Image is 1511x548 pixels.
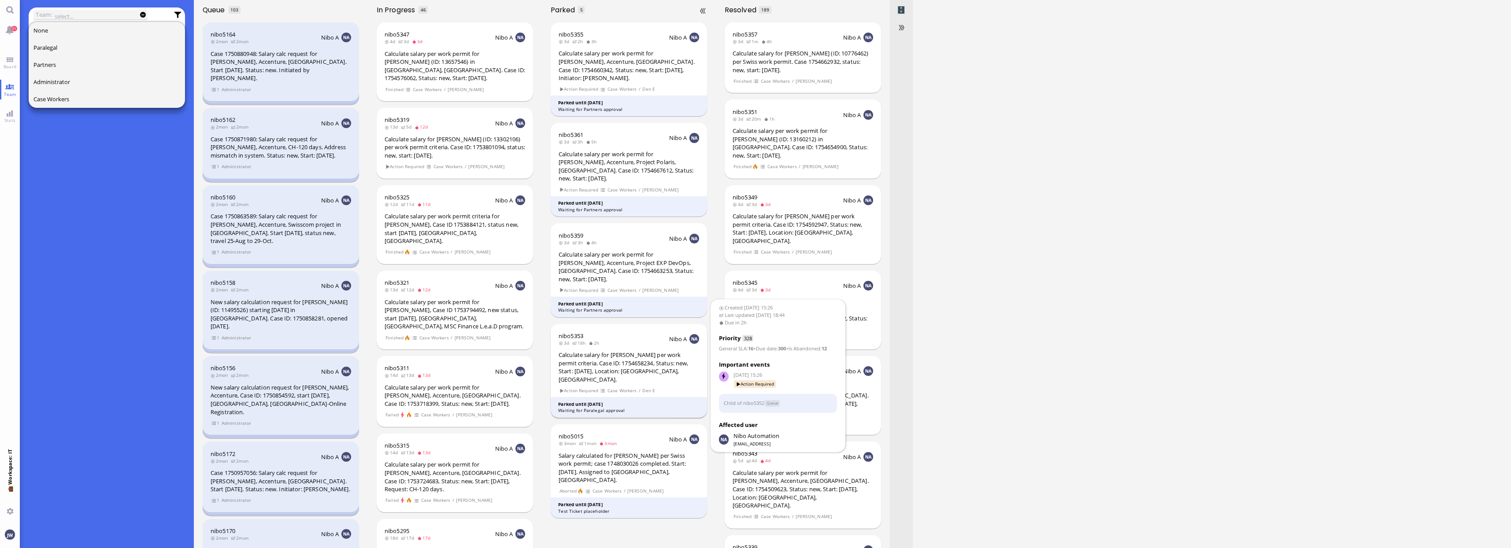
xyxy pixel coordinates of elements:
div: New salary calculation request for [PERSON_NAME], Accenture, Case ID: 1750854592, start [DATE], [... [211,383,351,416]
span: / [638,85,641,93]
span: Case Workers [419,248,449,256]
span: Nibo A [321,453,339,461]
span: Case Workers [33,95,69,103]
img: NA [689,234,699,243]
span: [PERSON_NAME] [642,287,679,294]
a: nibo5345 [733,279,757,287]
a: nibo5343 [733,449,757,457]
span: Nibo A [495,33,513,41]
div: Calculate salary for [PERSON_NAME] per work permit criteria. Case ID: 1754592947, Status: new, St... [733,212,873,245]
span: 3d [746,287,760,293]
div: Calculate salary per work permit for [PERSON_NAME] (ID: 13160212) in [GEOGRAPHIC_DATA]. Case ID: ... [733,127,873,159]
span: 103 [230,7,238,13]
span: 3d [559,340,572,346]
img: NA [341,452,351,462]
span: : [753,345,786,352]
span: 4h [586,239,600,246]
span: Case Workers [607,387,637,394]
span: Case Workers [767,163,797,170]
span: Nibo A [669,33,687,41]
span: 1mon [579,440,599,446]
span: Nibo A [495,282,513,290]
span: Nibo A [669,134,687,142]
span: Nibo A [495,196,513,204]
span: 4d [733,287,746,293]
span: 2mon [211,38,231,44]
span: [PERSON_NAME] [802,163,839,170]
img: NA [515,281,525,291]
div: Case 1750880948: Salary calc request for [PERSON_NAME], Accenture, [GEOGRAPHIC_DATA]. Start [DATE... [211,50,351,82]
span: / [798,163,801,170]
span: 3d [733,116,746,122]
a: nibo5158 [211,279,235,287]
div: Calculate salary per work permit criteria for [PERSON_NAME], Case ID 1753884121, status new, star... [385,212,525,245]
span: 31 [11,26,17,31]
a: nibo5315 [385,441,409,449]
span: Action Required [559,287,599,294]
button: Paralegal [29,39,185,56]
img: NA [341,529,351,539]
span: + [786,345,789,352]
img: NA [515,118,525,128]
a: nibo5015 [559,432,583,440]
span: Action Required [559,387,599,394]
button: None [29,22,185,39]
span: 12d [401,287,417,293]
span: Nibo A [843,282,861,290]
span: 3d [559,239,572,246]
span: view 1 items [211,248,220,256]
span: 5 [580,7,583,13]
span: Case Workers [760,248,790,256]
span: 2h [589,340,602,346]
div: Case 1750957056: Salary calc request for [PERSON_NAME], Accenture, [GEOGRAPHIC_DATA]. Start [DATE... [211,469,351,493]
a: nibo5311 [385,364,409,372]
a: nibo5347 [385,30,409,38]
img: NA [689,434,699,444]
span: nibo5319 [385,116,409,124]
span: [DATE] 15:26 [733,371,837,379]
span: 13d [385,287,401,293]
span: / [638,287,641,294]
span: 2mon [231,372,251,378]
span: 1h [764,116,778,122]
span: Failed [385,411,399,419]
span: General SLA [719,345,747,352]
a: nibo5359 [559,232,583,239]
span: Nibo A [843,196,861,204]
span: 5h [586,139,600,145]
span: Case Workers [607,287,637,294]
span: 13d [401,372,417,378]
span: Administrator [221,248,252,256]
span: Action Required [734,380,776,388]
img: NA [515,529,525,539]
span: Nibo A [321,119,339,127]
span: 3mon [559,440,579,446]
span: nibo5295 [385,527,409,535]
span: Nibo A [843,453,861,461]
span: 2mon [211,124,231,130]
span: 2mon [211,201,231,207]
span: 💼 Workspace: IT [7,485,13,504]
a: nibo5321 [385,279,409,287]
span: Archived [897,5,905,15]
img: NA [689,334,699,344]
a: nibo5353 [559,332,583,340]
span: [PERSON_NAME] [642,186,679,194]
img: NA [689,133,699,143]
span: 14d [385,372,401,378]
span: view 1 items [211,334,220,342]
span: Case Workers [433,163,463,170]
span: 18h [572,340,589,346]
span: / [792,77,794,85]
span: 3d [760,201,774,207]
span: 1m [746,38,761,44]
span: 3d [733,38,746,44]
div: Case 1750871980: Salary calc request for [PERSON_NAME], Accenture, CH-120 days. Address mismatch ... [211,135,351,160]
span: nibo5162 [211,116,235,124]
span: Resolved [725,5,759,15]
span: 4h [761,38,775,44]
img: You [5,530,15,539]
span: Finished [385,86,404,93]
span: Action Required [559,186,599,194]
